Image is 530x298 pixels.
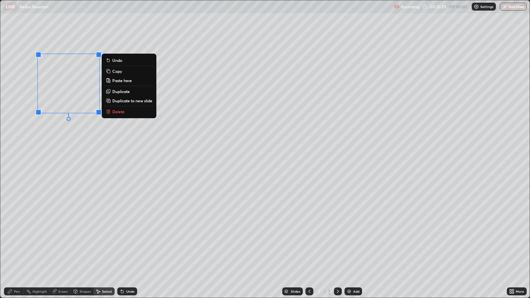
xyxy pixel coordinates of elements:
button: Duplicate to new slide [104,97,154,105]
p: Delete [112,109,125,114]
p: Duplicate [112,89,130,94]
p: Undo [112,58,122,63]
img: add-slide-button [346,289,352,294]
p: LIVE [6,4,15,9]
div: Undo [126,290,134,293]
div: More [516,290,524,293]
button: Undo [104,56,154,64]
div: Shapes [79,290,91,293]
p: Redox Reaction [20,4,48,9]
div: Eraser [58,290,68,293]
div: Slides [291,290,300,293]
div: Add [353,290,359,293]
button: Delete [104,108,154,116]
div: / [324,289,326,293]
button: Copy [104,67,154,75]
p: Duplicate to new slide [112,98,152,103]
p: Settings [480,5,493,8]
div: 7 [327,288,331,294]
p: Copy [112,69,122,74]
div: Pen [14,290,20,293]
img: end-class-cross [502,4,507,9]
p: Recording [401,4,419,9]
img: recording.375f2c34.svg [394,4,399,9]
button: End Class [500,3,527,11]
button: Paste here [104,76,154,84]
div: 7 [316,289,323,293]
img: class-settings-icons [474,4,479,9]
div: Highlight [32,290,47,293]
button: Duplicate [104,87,154,95]
div: Select [102,290,112,293]
p: Paste here [112,78,132,83]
